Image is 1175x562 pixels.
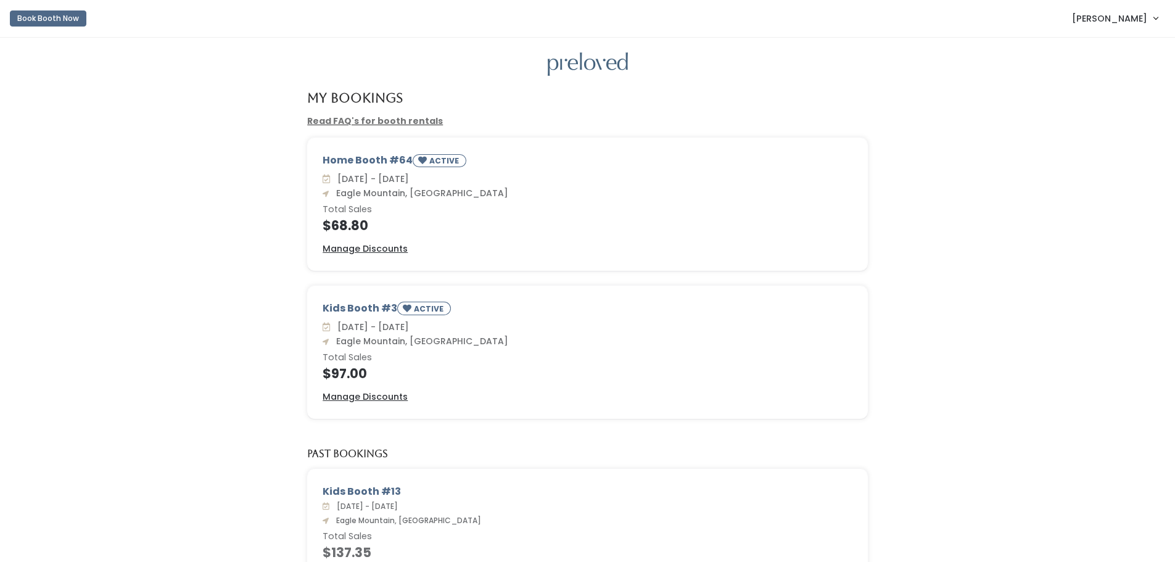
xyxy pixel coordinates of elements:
div: Home Booth #64 [323,153,852,172]
small: ACTIVE [429,155,461,166]
div: Kids Booth #13 [323,484,852,499]
h6: Total Sales [323,532,852,542]
h4: My Bookings [307,91,403,105]
a: Manage Discounts [323,391,408,403]
span: [PERSON_NAME] [1072,12,1147,25]
a: Read FAQ's for booth rentals [307,115,443,127]
h4: $97.00 [323,366,852,381]
button: Book Booth Now [10,10,86,27]
span: Eagle Mountain, [GEOGRAPHIC_DATA] [331,187,508,199]
a: [PERSON_NAME] [1060,5,1170,31]
div: Kids Booth #3 [323,301,852,320]
span: [DATE] - [DATE] [332,321,409,333]
h6: Total Sales [323,205,852,215]
img: preloved logo [548,52,628,76]
h4: $68.80 [323,218,852,233]
span: Eagle Mountain, [GEOGRAPHIC_DATA] [331,515,481,526]
a: Book Booth Now [10,5,86,32]
h4: $137.35 [323,545,852,560]
small: ACTIVE [414,304,446,314]
span: [DATE] - [DATE] [332,501,398,511]
span: Eagle Mountain, [GEOGRAPHIC_DATA] [331,335,508,347]
h5: Past Bookings [307,448,388,460]
span: [DATE] - [DATE] [332,173,409,185]
a: Manage Discounts [323,242,408,255]
h6: Total Sales [323,353,852,363]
